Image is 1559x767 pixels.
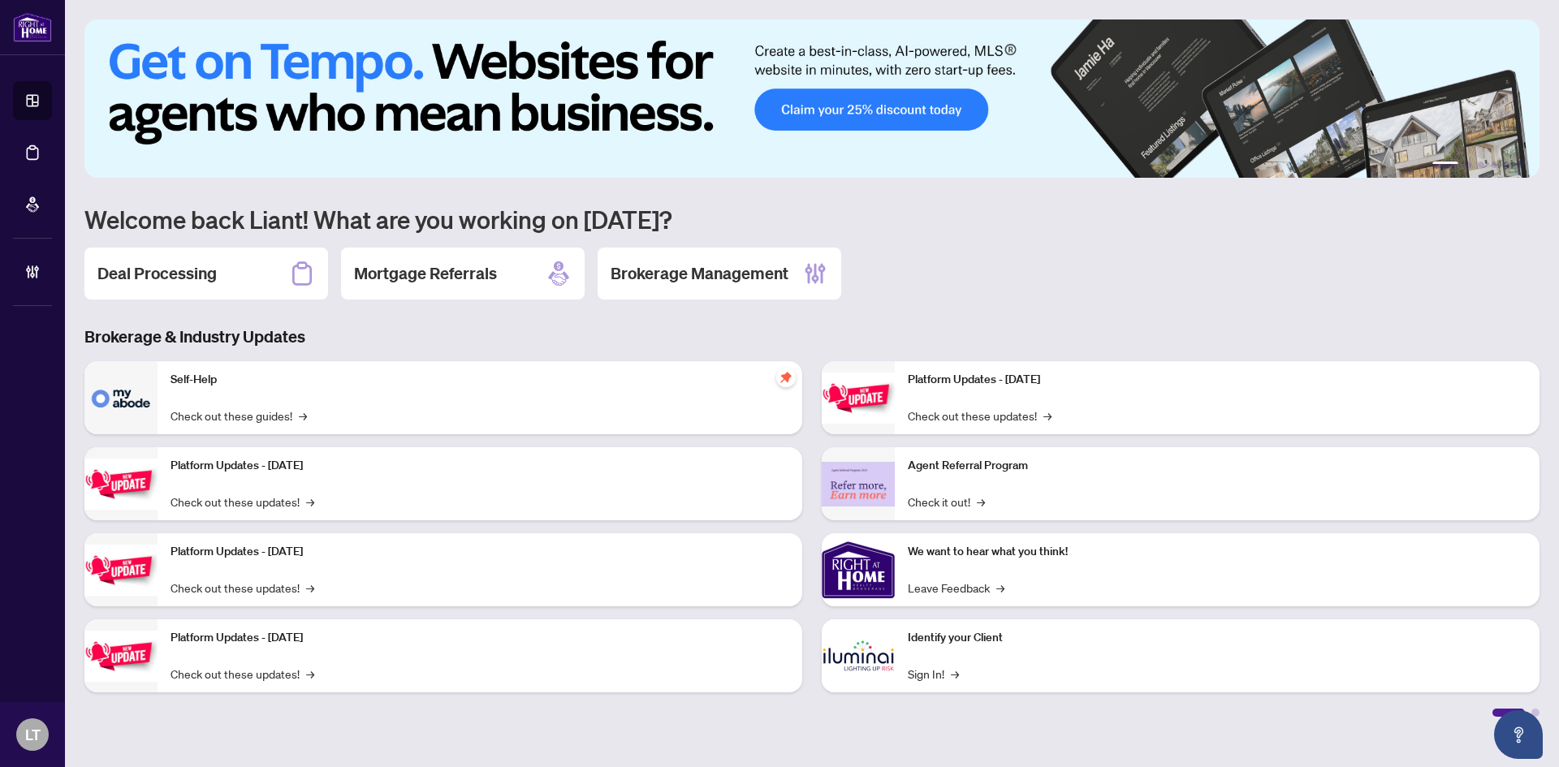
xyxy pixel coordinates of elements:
[299,407,307,424] span: →
[996,579,1004,597] span: →
[354,262,497,285] h2: Mortgage Referrals
[171,457,789,475] p: Platform Updates - [DATE]
[171,371,789,389] p: Self-Help
[1432,162,1458,168] button: 1
[908,629,1527,647] p: Identify your Client
[13,12,52,42] img: logo
[1478,162,1484,168] button: 3
[1494,710,1543,759] button: Open asap
[822,619,895,692] img: Identify your Client
[611,262,788,285] h2: Brokerage Management
[171,665,314,683] a: Check out these updates!→
[1491,162,1497,168] button: 4
[84,204,1540,235] h1: Welcome back Liant! What are you working on [DATE]?
[1043,407,1052,424] span: →
[84,325,1540,348] h3: Brokerage & Industry Updates
[1517,162,1523,168] button: 6
[171,543,789,561] p: Platform Updates - [DATE]
[84,545,158,596] img: Platform Updates - July 21, 2025
[908,457,1527,475] p: Agent Referral Program
[1504,162,1510,168] button: 5
[171,579,314,597] a: Check out these updates!→
[908,579,1004,597] a: Leave Feedback→
[776,368,796,387] span: pushpin
[908,543,1527,561] p: We want to hear what you think!
[25,723,41,746] span: LT
[171,493,314,511] a: Check out these updates!→
[1465,162,1471,168] button: 2
[97,262,217,285] h2: Deal Processing
[908,493,985,511] a: Check it out!→
[822,533,895,606] img: We want to hear what you think!
[84,19,1540,178] img: Slide 0
[171,407,307,424] a: Check out these guides!→
[977,493,985,511] span: →
[822,373,895,424] img: Platform Updates - June 23, 2025
[908,665,959,683] a: Sign In!→
[306,493,314,511] span: →
[84,459,158,510] img: Platform Updates - September 16, 2025
[84,361,158,434] img: Self-Help
[306,665,314,683] span: →
[908,407,1052,424] a: Check out these updates!→
[908,371,1527,389] p: Platform Updates - [DATE]
[822,462,895,506] img: Agent Referral Program
[84,631,158,682] img: Platform Updates - July 8, 2025
[306,579,314,597] span: →
[171,629,789,647] p: Platform Updates - [DATE]
[951,665,959,683] span: →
